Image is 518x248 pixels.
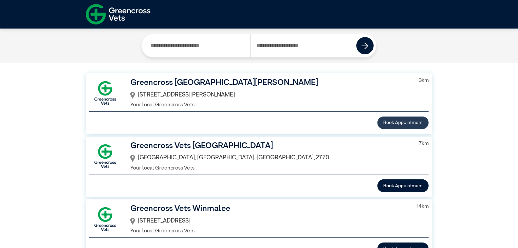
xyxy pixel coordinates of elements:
[89,77,121,109] img: GX-Square.png
[130,227,408,235] p: Your local Greencross Vets
[419,77,429,85] p: 3 km
[377,117,429,129] button: Book Appointment
[419,140,429,148] p: 7 km
[130,152,410,164] div: [GEOGRAPHIC_DATA], [GEOGRAPHIC_DATA], [GEOGRAPHIC_DATA], 2770
[130,101,410,109] p: Your local Greencross Vets
[89,140,121,172] img: GX-Square.png
[144,34,250,57] input: Search by Clinic Name
[251,34,357,57] input: Search by Postcode
[89,203,121,235] img: GX-Square.png
[130,140,410,152] h3: Greencross Vets [GEOGRAPHIC_DATA]
[362,42,368,49] img: icon-right
[417,203,429,211] p: 14 km
[130,164,410,172] p: Your local Greencross Vets
[377,179,429,192] button: Book Appointment
[130,89,410,101] div: [STREET_ADDRESS][PERSON_NAME]
[86,2,150,27] img: f-logo
[130,215,408,227] div: [STREET_ADDRESS]
[130,203,408,215] h3: Greencross Vets Winmalee
[130,77,410,89] h3: Greencross [GEOGRAPHIC_DATA][PERSON_NAME]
